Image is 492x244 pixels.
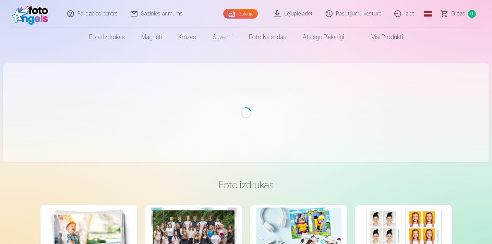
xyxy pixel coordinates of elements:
[170,27,204,47] a: Krūzes
[46,179,446,191] h3: Foto izdrukas
[241,27,295,47] a: Foto kalendāri
[352,27,411,47] a: Visi produkti
[12,3,52,25] img: /fa3
[223,9,258,19] a: Galerija
[204,27,241,47] a: Suvenīri
[81,27,133,47] a: Foto izdrukas
[133,27,170,47] a: Magnēti
[451,10,465,18] span: Grozs
[295,27,352,47] a: Atslēgu piekariņi
[468,10,476,18] span: 0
